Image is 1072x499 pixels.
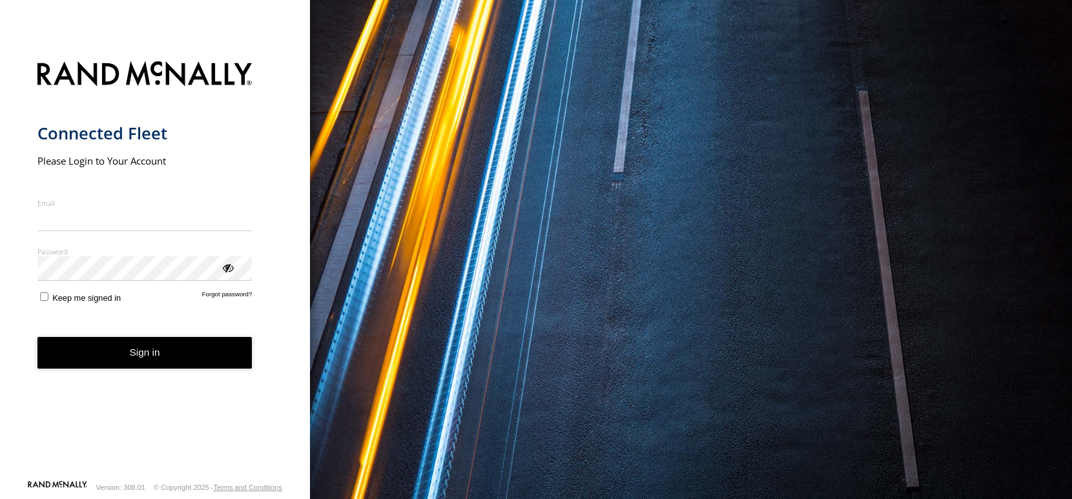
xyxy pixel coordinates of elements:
[52,293,121,303] span: Keep me signed in
[37,337,253,369] button: Sign in
[221,261,234,274] div: ViewPassword
[37,198,253,208] label: Email
[214,484,282,491] a: Terms and Conditions
[37,59,253,92] img: Rand McNally
[37,154,253,167] h2: Please Login to Your Account
[96,484,145,491] div: Version: 308.01
[202,290,253,303] a: Forgot password?
[40,292,48,301] input: Keep me signed in
[37,247,253,256] label: Password
[37,123,253,144] h1: Connected Fleet
[37,54,273,480] form: main
[28,481,87,494] a: Visit our Website
[154,484,282,491] div: © Copyright 2025 -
